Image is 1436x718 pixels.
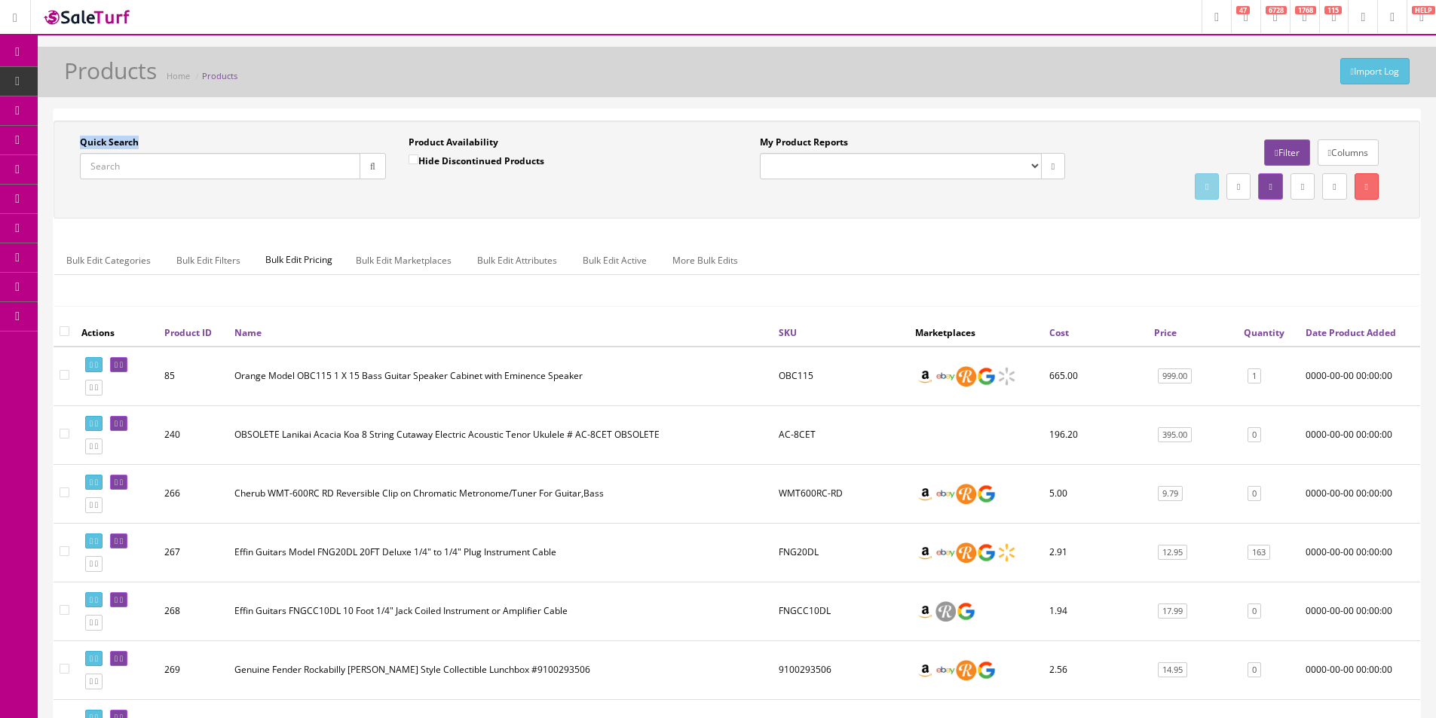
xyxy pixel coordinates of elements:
img: reverb [935,601,956,622]
label: Product Availability [409,136,498,149]
img: reverb [956,366,976,386]
a: 0 [1248,486,1261,502]
img: google_shopping [976,660,997,680]
td: 240 [158,405,228,464]
td: Effin Guitars FNGCC10DL 10 Foot 1/4" Jack Coiled Instrument or Amplifier Cable [228,582,773,640]
span: 1768 [1295,6,1316,14]
span: Bulk Edit Pricing [254,246,344,274]
td: 85 [158,347,228,406]
td: 5.00 [1043,464,1148,523]
td: FNG20DL [773,523,909,582]
td: 2.91 [1043,523,1148,582]
a: 1 [1248,368,1261,384]
td: 665.00 [1043,347,1148,406]
a: 0 [1248,662,1261,678]
img: ebay [935,542,956,563]
td: 0000-00-00 00:00:00 [1300,523,1420,582]
img: amazon [915,542,935,563]
td: 0000-00-00 00:00:00 [1300,640,1420,699]
a: 9.79 [1158,486,1183,502]
td: Orange Model OBC115 1 X 15 Bass Guitar Speaker Cabinet with Eminence Speaker [228,347,773,406]
a: SKU [779,326,797,339]
a: Home [167,70,190,81]
th: Actions [75,319,158,346]
a: Date Product Added [1306,326,1396,339]
a: Product ID [164,326,212,339]
a: 17.99 [1158,603,1187,619]
td: FNGCC10DL [773,582,909,640]
a: Import Log [1340,58,1410,84]
a: Products [202,70,237,81]
a: Bulk Edit Marketplaces [344,246,464,275]
td: 0000-00-00 00:00:00 [1300,464,1420,523]
span: 115 [1324,6,1342,14]
label: My Product Reports [760,136,848,149]
a: Quantity [1244,326,1284,339]
th: Marketplaces [909,319,1043,346]
a: 14.95 [1158,662,1187,678]
td: OBC115 [773,347,909,406]
a: Bulk Edit Categories [54,246,163,275]
a: 0 [1248,427,1261,443]
a: 0 [1248,603,1261,619]
a: Filter [1264,139,1309,166]
a: 163 [1248,545,1270,561]
td: Cherub WMT-600RC RD Reversible Clip on Chromatic Metronome/Tuner For Guitar,Bass [228,464,773,523]
a: Price [1154,326,1177,339]
img: google_shopping [976,542,997,563]
td: 0000-00-00 00:00:00 [1300,582,1420,640]
a: Columns [1318,139,1379,166]
a: 395.00 [1158,427,1192,443]
span: 47 [1236,6,1250,14]
img: walmart [997,542,1017,563]
a: More Bulk Edits [660,246,750,275]
td: 9100293506 [773,640,909,699]
label: Quick Search [80,136,139,149]
a: 999.00 [1158,368,1192,384]
td: 266 [158,464,228,523]
img: google_shopping [976,484,997,504]
td: WMT600RC-RD [773,464,909,523]
img: google_shopping [956,601,976,622]
td: Genuine Fender Rockabilly Roth Style Collectible Lunchbox #9100293506 [228,640,773,699]
img: ebay [935,484,956,504]
input: Hide Discontinued Products [409,154,418,164]
a: 12.95 [1158,545,1187,561]
img: amazon [915,366,935,386]
a: Cost [1049,326,1069,339]
img: reverb [956,484,976,504]
img: amazon [915,484,935,504]
img: reverb [956,542,976,563]
td: 0000-00-00 00:00:00 [1300,347,1420,406]
a: Name [234,326,262,339]
img: walmart [997,366,1017,386]
td: 267 [158,523,228,582]
a: Bulk Edit Active [571,246,659,275]
td: AC-8CET [773,405,909,464]
span: HELP [1412,6,1435,14]
a: Bulk Edit Filters [164,246,253,275]
img: SaleTurf [42,7,133,27]
img: reverb [956,660,976,680]
img: google_shopping [976,366,997,386]
td: 268 [158,582,228,640]
img: ebay [935,366,956,386]
h1: Products [64,58,157,83]
td: OBSOLETE Lanikai Acacia Koa 8 String Cutaway Electric Acoustic Tenor Ukulele # AC-8CET OBSOLETE [228,405,773,464]
td: 1.94 [1043,582,1148,640]
input: Search [80,153,360,179]
td: 2.56 [1043,640,1148,699]
img: amazon [915,660,935,680]
label: Hide Discontinued Products [409,153,544,168]
td: Effin Guitars Model FNG20DL 20FT Deluxe 1/4" to 1/4" Plug Instrument Cable [228,523,773,582]
span: 6728 [1266,6,1287,14]
img: ebay [935,660,956,680]
td: 0000-00-00 00:00:00 [1300,405,1420,464]
td: 269 [158,640,228,699]
td: 196.20 [1043,405,1148,464]
a: Bulk Edit Attributes [465,246,569,275]
img: amazon [915,601,935,622]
